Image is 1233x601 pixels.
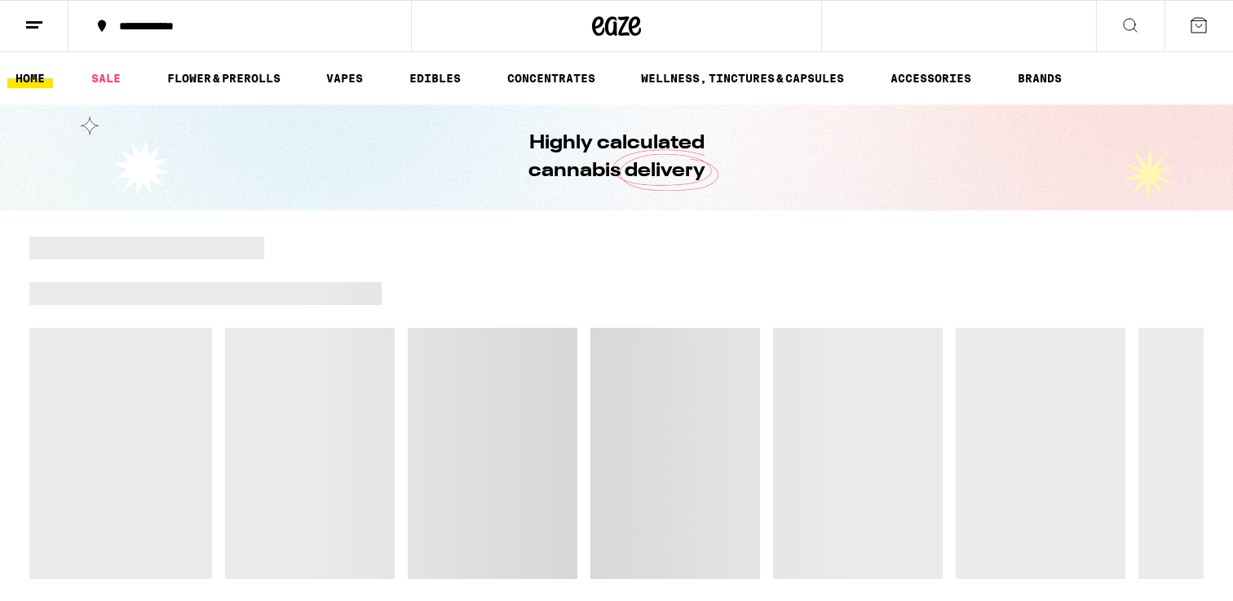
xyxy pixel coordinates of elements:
[401,68,469,88] a: EDIBLES
[7,68,53,88] a: HOME
[159,68,289,88] a: FLOWER & PREROLLS
[318,68,371,88] a: VAPES
[83,68,129,88] a: SALE
[482,130,751,185] h1: Highly calculated cannabis delivery
[633,68,852,88] a: WELLNESS, TINCTURES & CAPSULES
[882,68,979,88] a: ACCESSORIES
[1010,68,1070,88] a: BRANDS
[499,68,603,88] a: CONCENTRATES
